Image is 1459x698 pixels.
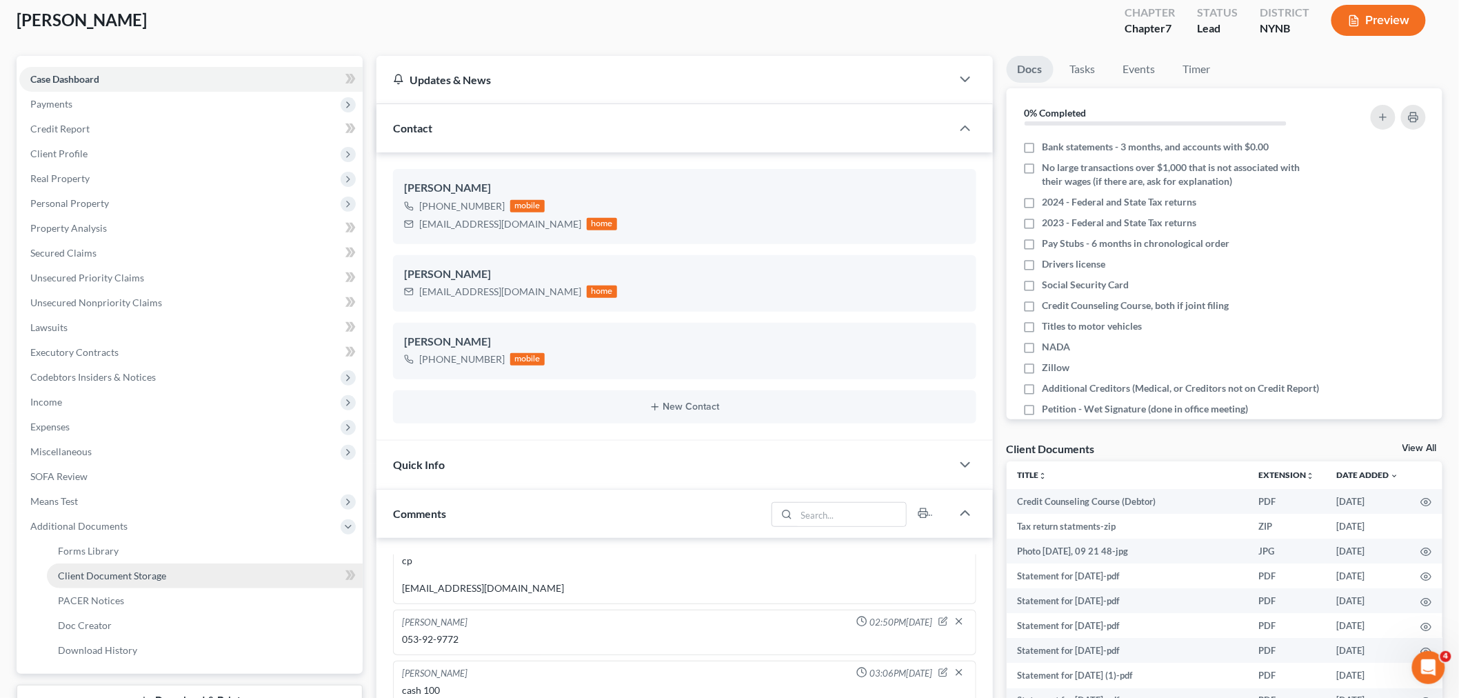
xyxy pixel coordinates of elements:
i: unfold_more [1039,472,1047,480]
span: Codebtors Insiders & Notices [30,371,156,383]
a: Property Analysis [19,216,363,241]
td: [DATE] [1325,638,1409,663]
span: Miscellaneous [30,446,92,457]
span: Unsecured Nonpriority Claims [30,297,162,308]
span: Income [30,396,62,408]
span: SOFA Review [30,470,88,482]
a: Events [1112,56,1167,83]
strong: 0% Completed [1025,107,1087,119]
div: 053-92-9772 [402,632,967,646]
span: Contact [393,121,432,134]
a: Date Added expand_more [1336,470,1398,480]
td: Statement for [DATE]-pdf [1007,613,1248,638]
i: unfold_more [1306,472,1314,480]
span: Additional Creditors (Medical, or Creditors not on Credit Report) [1043,381,1320,395]
i: expand_more [1390,472,1398,480]
a: Extensionunfold_more [1258,470,1314,480]
td: [DATE] [1325,663,1409,688]
td: [DATE] [1325,588,1409,613]
a: Forms Library [47,539,363,564]
span: No large transactions over $1,000 that is not associated with their wages (if there are, ask for ... [1043,161,1322,188]
span: Additional Documents [30,520,128,532]
span: Lawsuits [30,321,68,333]
td: Credit Counseling Course (Debtor) [1007,489,1248,514]
a: Timer [1172,56,1222,83]
a: Download History [47,638,363,663]
div: [PHONE_NUMBER] [419,352,505,366]
a: Lawsuits [19,315,363,340]
td: [DATE] [1325,564,1409,588]
span: Doc Creator [58,619,112,631]
span: Expenses [30,421,70,432]
span: 7 [1165,21,1171,34]
a: Titleunfold_more [1018,470,1047,480]
a: Secured Claims [19,241,363,266]
div: [PERSON_NAME] [404,334,965,350]
td: PDF [1247,638,1325,663]
span: Case Dashboard [30,73,99,85]
a: Tasks [1059,56,1107,83]
div: Chapter [1125,21,1175,37]
span: NADA [1043,340,1071,354]
div: [EMAIL_ADDRESS][DOMAIN_NAME] [419,285,581,299]
span: Executory Contracts [30,346,119,358]
iframe: Intercom live chat [1412,651,1445,684]
td: PDF [1247,663,1325,688]
span: Means Test [30,495,78,507]
div: Client Documents [1007,441,1095,456]
div: Chapter [1125,5,1175,21]
span: 4 [1440,651,1451,662]
td: Photo [DATE], 09 21 48-jpg [1007,539,1248,564]
td: PDF [1247,489,1325,514]
a: Case Dashboard [19,67,363,92]
td: Statement for [DATE] (1)-pdf [1007,663,1248,688]
td: JPG [1247,539,1325,564]
a: Client Document Storage [47,564,363,588]
a: PACER Notices [47,588,363,613]
span: Forms Library [58,545,119,557]
td: PDF [1247,588,1325,613]
span: Secured Claims [30,247,97,259]
td: [DATE] [1325,539,1409,564]
a: Unsecured Priority Claims [19,266,363,290]
a: Executory Contracts [19,340,363,365]
div: Status [1197,5,1238,21]
div: [PERSON_NAME] [402,667,467,681]
span: Drivers license [1043,257,1106,271]
div: NYNB [1260,21,1309,37]
td: Statement for [DATE]-pdf [1007,588,1248,613]
div: [PHONE_NUMBER] [419,199,505,213]
div: [PERSON_NAME] [404,266,965,283]
div: [PERSON_NAME] [402,616,467,630]
span: Personal Property [30,197,109,209]
span: PACER Notices [58,595,124,606]
div: Lead [1197,21,1238,37]
a: Doc Creator [47,613,363,638]
div: mobile [510,200,545,212]
span: 2024 - Federal and State Tax returns [1043,195,1197,209]
td: PDF [1247,613,1325,638]
span: Download History [58,644,137,656]
span: Comments [393,507,446,520]
div: Updates & News [393,72,935,87]
td: ZIP [1247,514,1325,539]
td: [DATE] [1325,489,1409,514]
button: New Contact [404,401,965,412]
span: Real Property [30,172,90,184]
span: Titles to motor vehicles [1043,319,1143,333]
a: Credit Report [19,117,363,141]
span: Property Analysis [30,222,107,234]
span: 03:06PM[DATE] [870,667,933,680]
span: Client Document Storage [58,570,166,581]
td: [DATE] [1325,514,1409,539]
td: Tax return statments-zip [1007,514,1248,539]
div: [PERSON_NAME] [404,180,965,197]
td: [DATE] [1325,613,1409,638]
span: Social Security Card [1043,278,1129,292]
td: Statement for [DATE]-pdf [1007,564,1248,588]
div: [EMAIL_ADDRESS][DOMAIN_NAME] [419,217,581,231]
td: Statement for [DATE]-pdf [1007,638,1248,663]
a: View All [1402,443,1437,453]
div: mobile [510,353,545,366]
span: Credit Counseling Course, both if joint filing [1043,299,1229,312]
